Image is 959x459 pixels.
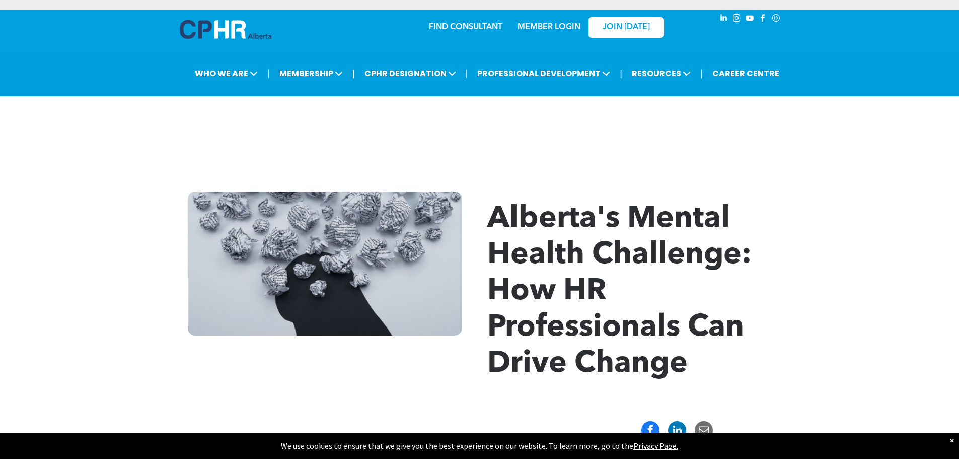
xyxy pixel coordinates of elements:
li: | [267,63,270,84]
span: MEMBERSHIP [276,64,346,83]
span: Alberta's Mental Health Challenge: How HR Professionals Can Drive Change [487,204,752,379]
li: | [700,63,703,84]
a: Privacy Page. [633,441,678,451]
a: Social network [771,13,782,26]
div: Dismiss notification [950,435,954,445]
li: | [352,63,355,84]
a: MEMBER LOGIN [518,23,580,31]
a: linkedin [718,13,729,26]
a: CAREER CENTRE [709,64,782,83]
a: FIND CONSULTANT [429,23,502,31]
span: PROFESSIONAL DEVELOPMENT [474,64,613,83]
span: RESOURCES [629,64,694,83]
li: | [620,63,622,84]
a: JOIN [DATE] [588,17,664,38]
a: youtube [745,13,756,26]
span: JOIN [DATE] [603,23,650,32]
li: | [466,63,468,84]
a: facebook [758,13,769,26]
img: A blue and white logo for cp alberta [180,20,271,39]
span: CPHR DESIGNATION [361,64,459,83]
span: WHO WE ARE [192,64,261,83]
a: instagram [731,13,743,26]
